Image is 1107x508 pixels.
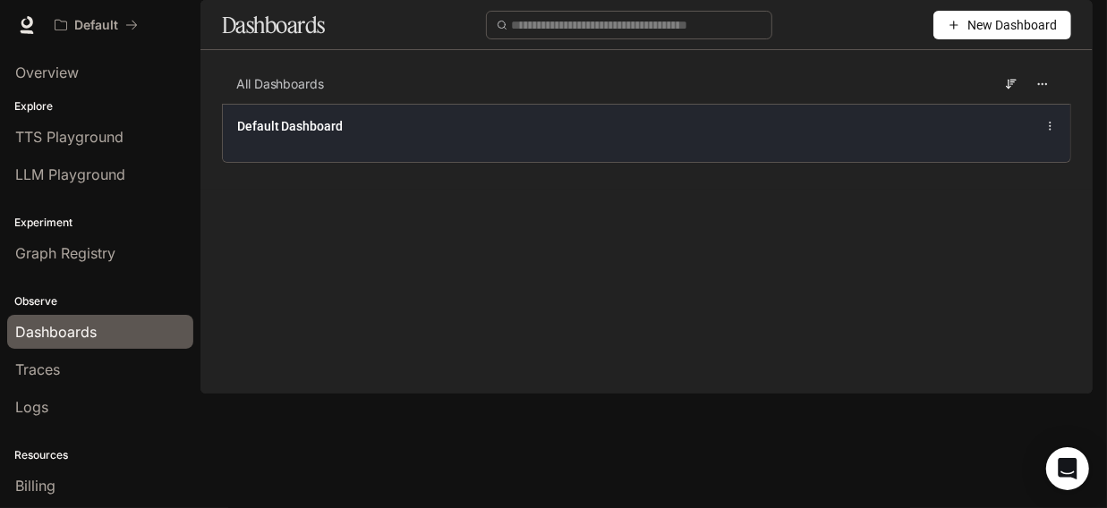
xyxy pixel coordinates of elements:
a: Default Dashboard [237,117,343,135]
button: All workspaces [47,7,146,43]
div: Open Intercom Messenger [1046,447,1089,490]
p: Default [74,18,118,33]
h1: Dashboards [222,7,325,43]
span: All Dashboards [236,75,324,93]
button: New Dashboard [933,11,1071,39]
span: New Dashboard [967,15,1057,35]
